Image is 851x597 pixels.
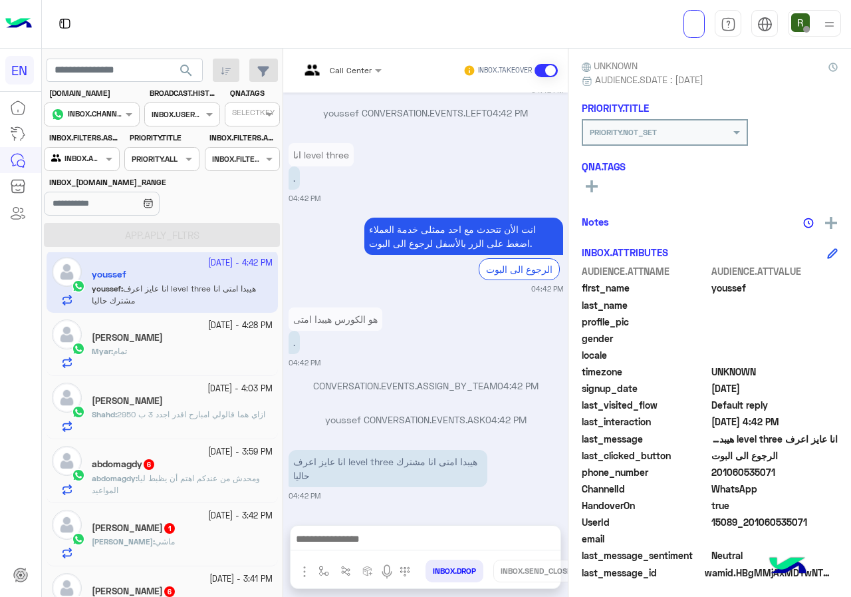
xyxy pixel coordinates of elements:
img: hulul-logo.png [765,544,811,590]
span: 15089_201060535071 [711,515,838,529]
small: [DATE] - 3:42 PM [208,510,273,522]
span: wamid.HBgMMjAxMDYwNTM1MDcxFQIAEhggQUMwRTk2QkE5MkU1QkQ0REM3MUVBMDA0OThFMTAxMUQA [705,566,838,580]
b: : [92,536,155,546]
h5: Mohamed Adel [92,522,176,534]
span: UNKNOWN [582,59,638,73]
span: last_visited_flow [582,398,709,412]
p: 28/9/2025, 4:42 PM [289,166,300,190]
h5: Shahd Gebriel [92,395,163,407]
button: search [170,59,203,87]
span: last_message_sentiment [582,548,709,562]
h5: abdomagdy [92,459,156,470]
b: : [92,409,117,419]
img: Logo [5,10,32,38]
button: APP.APLY_FLTRS [44,223,280,247]
small: [DATE] - 3:59 PM [208,446,273,459]
span: timezone [582,365,709,379]
p: 28/9/2025, 4:42 PM [289,307,382,331]
span: 0 [711,548,838,562]
span: 2025-09-28T13:42:54.991Z [711,415,838,429]
span: phone_number [582,465,709,479]
img: WhatsApp [72,405,85,419]
div: EN [5,56,34,85]
label: BROADCAST.HISTORY.STATUES [150,87,218,99]
small: [DATE] - 4:28 PM [208,319,273,332]
img: profile [821,16,838,33]
label: INBOX_[DOMAIN_NAME]_RANGE [49,176,198,188]
img: WhatsApp [72,342,85,355]
span: gender [582,331,709,345]
img: send attachment [297,564,312,580]
img: tab [57,15,73,32]
img: WhatsApp [72,469,85,482]
p: 28/9/2025, 4:42 PM [289,331,300,354]
img: make a call [400,566,410,577]
button: INBOX.SEND_CLOSE [493,560,579,582]
span: null [711,348,838,362]
img: send voice note [379,564,395,580]
span: 04:42 PM [497,380,539,391]
span: ChannelId [582,482,709,496]
img: defaultAdmin.png [52,319,82,349]
button: create order [357,560,379,582]
span: 04:42 PM [487,107,528,118]
span: 2 [711,482,838,496]
span: 6 [164,586,175,597]
div: SELECTKEY [230,106,275,122]
span: 2025-09-28T13:41:36.693Z [711,381,838,395]
label: [DOMAIN_NAME] [49,87,138,99]
span: Call Center [330,65,372,75]
span: locale [582,348,709,362]
span: الرجوع الى البوت [711,449,838,463]
button: INBOX.DROP [425,560,483,582]
span: 6 [144,459,154,470]
label: INBOX.FILTERS.AGENT_NOTES [209,132,278,144]
h5: Abdelrhman [92,586,176,597]
img: defaultAdmin.png [52,383,82,413]
span: search [178,63,194,79]
button: Trigger scenario [335,560,357,582]
h6: PRIORITY.TITLE [582,102,649,114]
span: last_message [582,432,709,446]
span: 201060535071 [711,465,838,479]
img: add [825,217,837,229]
span: last_interaction [582,415,709,429]
img: select flow [318,566,329,576]
button: select flow [313,560,335,582]
p: 28/9/2025, 4:42 PM [289,450,487,487]
span: first_name [582,281,709,295]
h5: Myar Ashraf [92,332,163,343]
img: defaultAdmin.png [52,510,82,540]
span: 04:42 PM [485,414,527,425]
label: PRIORITY.TITLE [130,132,198,144]
h6: Notes [582,216,609,228]
span: 1 [164,523,175,534]
span: profile_pic [582,315,709,329]
small: 04:42 PM [289,357,320,368]
b: : [92,473,138,483]
img: userImage [791,13,810,32]
span: ازاي هما قالولي امبارح اقدر اجدد 3 ب 2950 [117,409,265,419]
span: ماشي [155,536,175,546]
span: youssef [711,281,838,295]
img: create order [362,566,373,576]
b: PRIORITY.NOT_SET [590,127,657,137]
img: notes [803,218,814,228]
a: tab [715,10,741,38]
span: null [711,532,838,546]
p: youssef CONVERSATION.EVENTS.ASK [289,413,563,427]
small: INBOX.TAKEOVER [478,65,532,76]
span: true [711,498,838,512]
p: CONVERSATION.EVENTS.ASSIGN_BY_TEAM [289,379,563,393]
img: defaultAdmin.png [52,446,82,476]
span: انا عايز اعرف level three هيبدا امتى انا مشترك حاليا [711,432,838,446]
span: AUDIENCE.ATTNAME [582,264,709,278]
label: QNA.TAGS [230,87,279,99]
div: الرجوع الى البوت [479,258,560,280]
span: abdomagdy [92,473,136,483]
span: ومحدش من عندكم اهتم أن يظبط ليا المواعيد [92,473,260,495]
span: Shahd [92,409,115,419]
span: تمام [113,346,127,356]
img: teams.png [300,65,324,87]
img: tab [757,17,773,32]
